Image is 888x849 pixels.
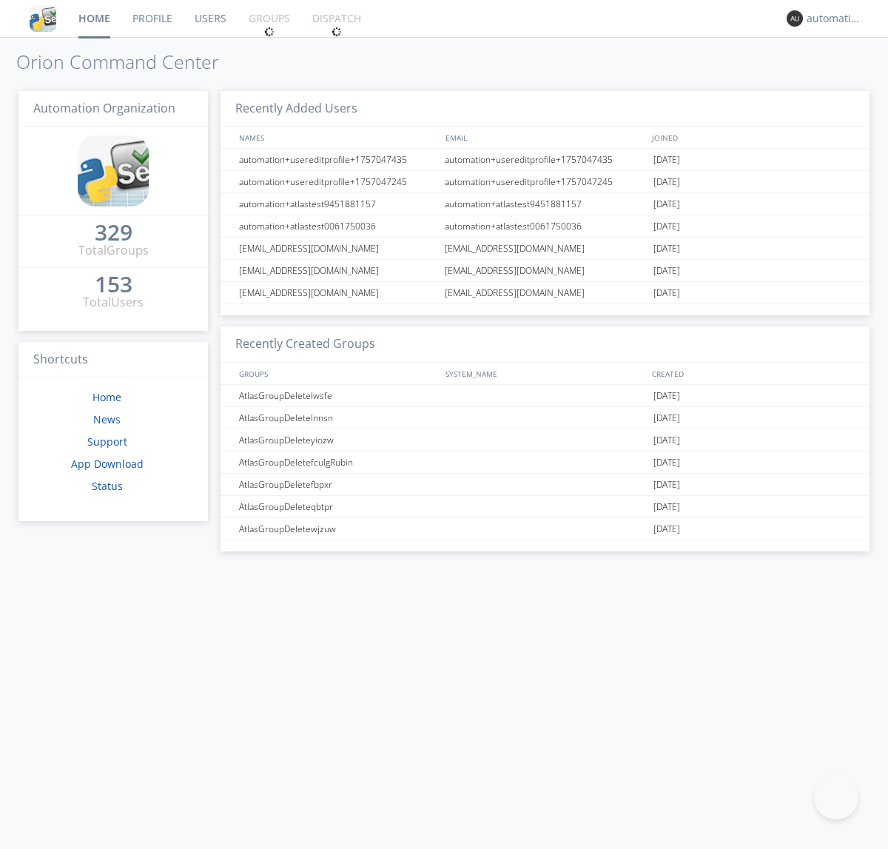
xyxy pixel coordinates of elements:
a: Status [92,479,123,493]
div: AtlasGroupDeleteyiozw [235,429,440,451]
span: [DATE] [653,260,680,282]
div: AtlasGroupDeletefculgRubin [235,452,440,473]
div: 153 [95,277,132,292]
div: [EMAIL_ADDRESS][DOMAIN_NAME] [441,260,650,281]
img: cddb5a64eb264b2086981ab96f4c1ba7 [78,135,149,207]
span: [DATE] [653,385,680,407]
div: AtlasGroupDeletefbpxr [235,474,440,495]
a: automation+usereditprofile+1757047435automation+usereditprofile+1757047435[DATE] [221,149,869,171]
a: 329 [95,225,132,242]
div: [EMAIL_ADDRESS][DOMAIN_NAME] [441,282,650,303]
div: automation+atlastest9451881157 [441,193,650,215]
span: [DATE] [653,452,680,474]
img: spin.svg [264,27,275,37]
h3: Recently Added Users [221,91,869,127]
span: [DATE] [653,215,680,238]
span: [DATE] [653,149,680,171]
a: AtlasGroupDeletelwsfe[DATE] [221,385,869,407]
div: AtlasGroupDeletelnnsn [235,407,440,429]
img: spin.svg [332,27,342,37]
a: AtlasGroupDeletefbpxr[DATE] [221,474,869,496]
span: [DATE] [653,238,680,260]
a: AtlasGroupDeletefculgRubin[DATE] [221,452,869,474]
div: automation+atlastest9451881157 [235,193,440,215]
iframe: Toggle Customer Support [814,775,858,819]
a: automation+atlastest9451881157automation+atlastest9451881157[DATE] [221,193,869,215]
div: Total Groups [78,242,149,259]
span: Automation Organization [33,100,175,116]
span: [DATE] [653,282,680,304]
a: Support [87,434,127,449]
a: AtlasGroupDeleteyiozw[DATE] [221,429,869,452]
div: Total Users [83,294,144,311]
a: AtlasGroupDeletelnnsn[DATE] [221,407,869,429]
span: [DATE] [653,518,680,540]
img: 373638.png [787,10,803,27]
div: automation+usereditprofile+1757047435 [441,149,650,170]
a: Home [92,390,121,404]
h3: Recently Created Groups [221,326,869,363]
a: automation+atlastest0061750036automation+atlastest0061750036[DATE] [221,215,869,238]
div: [EMAIL_ADDRESS][DOMAIN_NAME] [441,238,650,259]
span: [DATE] [653,496,680,518]
a: [EMAIL_ADDRESS][DOMAIN_NAME][EMAIL_ADDRESS][DOMAIN_NAME][DATE] [221,282,869,304]
div: AtlasGroupDeletelwsfe [235,385,440,406]
span: [DATE] [653,429,680,452]
div: automation+usereditprofile+1757047245 [235,171,440,192]
a: [EMAIL_ADDRESS][DOMAIN_NAME][EMAIL_ADDRESS][DOMAIN_NAME][DATE] [221,238,869,260]
a: AtlasGroupDeleteqbtpr[DATE] [221,496,869,518]
div: automation+usereditprofile+1757047435 [235,149,440,170]
a: AtlasGroupDeletewjzuw[DATE] [221,518,869,540]
img: cddb5a64eb264b2086981ab96f4c1ba7 [30,5,56,32]
div: [EMAIL_ADDRESS][DOMAIN_NAME] [235,282,440,303]
div: [EMAIL_ADDRESS][DOMAIN_NAME] [235,260,440,281]
a: 153 [95,277,132,294]
div: AtlasGroupDeleteqbtpr [235,496,440,517]
div: AtlasGroupDeletewjzuw [235,518,440,540]
a: News [93,412,121,426]
div: automation+usereditprofile+1757047245 [441,171,650,192]
div: JOINED [648,127,855,148]
div: NAMES [235,127,438,148]
div: automation+atlastest0061750036 [441,215,650,237]
div: automation+atlastest0061750036 [235,215,440,237]
div: CREATED [648,363,855,384]
div: 329 [95,225,132,240]
span: [DATE] [653,474,680,496]
a: automation+usereditprofile+1757047245automation+usereditprofile+1757047245[DATE] [221,171,869,193]
span: [DATE] [653,193,680,215]
a: App Download [71,457,144,471]
a: [EMAIL_ADDRESS][DOMAIN_NAME][EMAIL_ADDRESS][DOMAIN_NAME][DATE] [221,260,869,282]
div: [EMAIL_ADDRESS][DOMAIN_NAME] [235,238,440,259]
div: EMAIL [442,127,648,148]
div: GROUPS [235,363,438,384]
h3: Shortcuts [18,342,208,378]
span: [DATE] [653,171,680,193]
div: SYSTEM_NAME [442,363,648,384]
div: automation+atlas0003 [807,11,862,26]
span: [DATE] [653,407,680,429]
